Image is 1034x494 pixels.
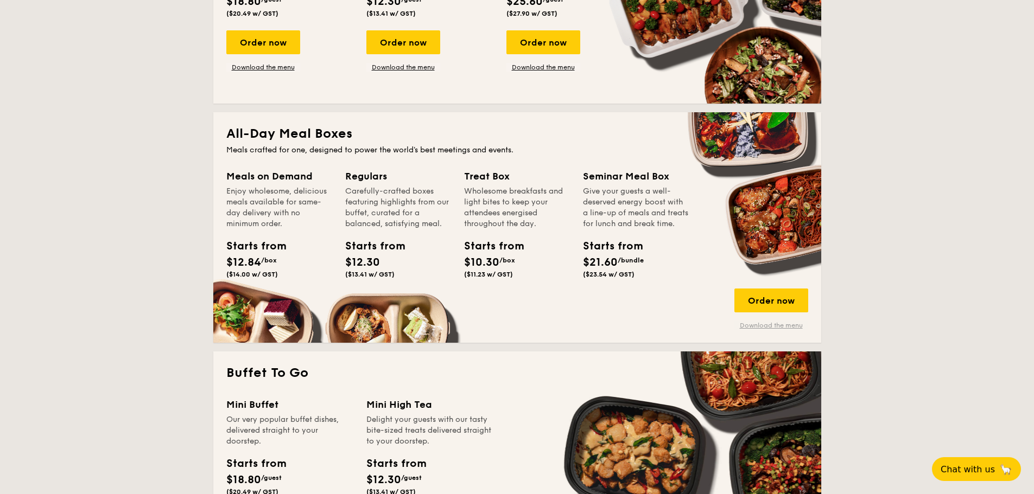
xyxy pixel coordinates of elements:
div: Order now [226,30,300,54]
div: Starts from [226,238,275,254]
a: Download the menu [506,63,580,72]
div: Starts from [226,455,286,472]
a: Download the menu [734,321,808,330]
button: Chat with us🦙 [932,457,1021,481]
span: $10.30 [464,256,499,269]
span: 🦙 [999,463,1012,476]
span: /guest [261,474,282,482]
div: Starts from [464,238,513,254]
div: Our very popular buffet dishes, delivered straight to your doorstep. [226,414,353,447]
div: Order now [506,30,580,54]
div: Wholesome breakfasts and light bites to keep your attendees energised throughout the day. [464,186,570,229]
div: Regulars [345,169,451,184]
a: Download the menu [226,63,300,72]
div: Order now [366,30,440,54]
span: $21.60 [583,256,618,269]
div: Order now [734,288,808,312]
a: Download the menu [366,63,440,72]
div: Starts from [345,238,394,254]
div: Meals crafted for one, designed to power the world's best meetings and events. [226,145,808,156]
span: ($23.54 w/ GST) [583,271,635,278]
div: Delight your guests with our tasty bite-sized treats delivered straight to your doorstep. [366,414,493,447]
span: $18.80 [226,473,261,486]
div: Give your guests a well-deserved energy boost with a line-up of meals and treats for lunch and br... [583,186,689,229]
span: ($27.90 w/ GST) [506,10,557,17]
div: Mini Buffet [226,397,353,412]
span: ($14.00 w/ GST) [226,271,278,278]
h2: All-Day Meal Boxes [226,125,808,143]
div: Carefully-crafted boxes featuring highlights from our buffet, curated for a balanced, satisfying ... [345,186,451,229]
span: ($13.41 w/ GST) [345,271,395,278]
span: ($11.23 w/ GST) [464,271,513,278]
span: /box [499,256,515,264]
div: Starts from [366,455,426,472]
span: $12.84 [226,256,261,269]
span: /box [261,256,277,264]
span: ($20.49 w/ GST) [226,10,278,17]
div: Treat Box [464,169,570,184]
h2: Buffet To Go [226,364,808,382]
div: Meals on Demand [226,169,332,184]
div: Mini High Tea [366,397,493,412]
div: Enjoy wholesome, delicious meals available for same-day delivery with no minimum order. [226,186,332,229]
span: ($13.41 w/ GST) [366,10,416,17]
div: Seminar Meal Box [583,169,689,184]
div: Starts from [583,238,632,254]
span: /bundle [618,256,644,264]
span: $12.30 [366,473,401,486]
span: Chat with us [941,464,995,474]
span: $12.30 [345,256,380,269]
span: /guest [401,474,422,482]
